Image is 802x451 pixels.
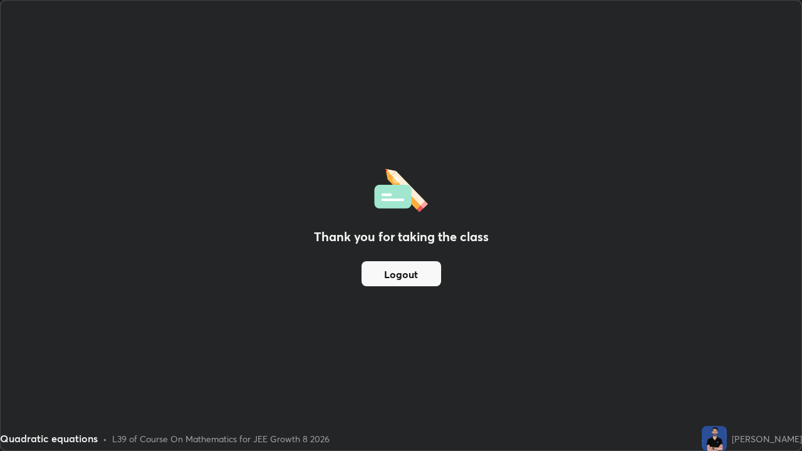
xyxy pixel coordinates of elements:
div: [PERSON_NAME] [732,432,802,445]
div: • [103,432,107,445]
img: e37b414ff14749a2bd1858ade6644e15.jpg [702,426,727,451]
h2: Thank you for taking the class [314,227,489,246]
button: Logout [362,261,441,286]
img: offlineFeedback.1438e8b3.svg [374,165,428,212]
div: L39 of Course On Mathematics for JEE Growth 8 2026 [112,432,330,445]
